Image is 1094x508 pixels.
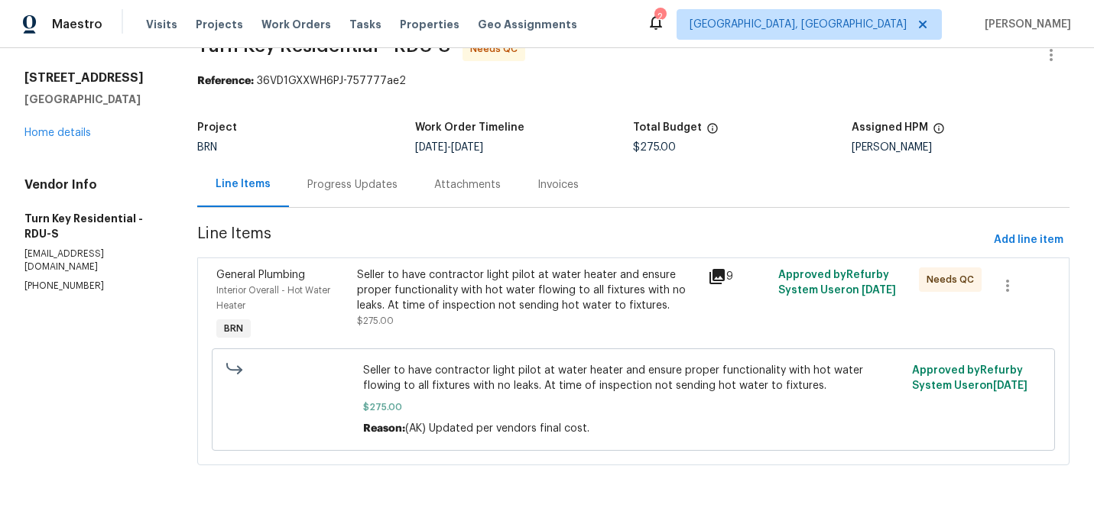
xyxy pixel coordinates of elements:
span: [GEOGRAPHIC_DATA], [GEOGRAPHIC_DATA] [690,17,907,32]
span: $275.00 [633,142,676,153]
span: Approved by Refurby System User on [912,365,1027,391]
span: General Plumbing [216,270,305,280]
span: BRN [218,321,249,336]
span: [DATE] [451,142,483,153]
span: Approved by Refurby System User on [778,270,896,296]
b: Reference: [197,76,254,86]
span: Seller to have contractor light pilot at water heater and ensure proper functionality with hot wa... [363,363,903,393]
p: [PHONE_NUMBER] [24,280,161,293]
span: Line Items [197,226,988,254]
div: Progress Updates [307,177,398,193]
span: Maestro [52,17,102,32]
h5: Project [197,122,237,133]
span: [DATE] [993,380,1027,391]
div: Invoices [537,177,579,193]
div: Seller to have contractor light pilot at water heater and ensure proper functionality with hot wa... [357,267,700,313]
h5: Total Budget [633,122,702,133]
a: Home details [24,128,91,138]
span: The total cost of line items that have been proposed by Opendoor. This sum includes line items th... [706,122,719,142]
span: Interior Overall - Hot Water Heater [216,286,330,310]
span: [PERSON_NAME] [979,17,1071,32]
span: [DATE] [862,285,896,296]
span: BRN [197,142,217,153]
span: [DATE] [415,142,447,153]
div: 9 [708,267,769,286]
h2: [STREET_ADDRESS] [24,70,161,86]
span: - [415,142,483,153]
span: Needs QC [927,272,980,287]
button: Add line item [988,226,1070,254]
span: Turn Key Residential - RDU-S [197,37,450,55]
span: $275.00 [357,316,394,325]
span: (AK) Updated per vendors final cost. [405,423,589,434]
span: The hpm assigned to this work order. [933,122,945,142]
span: Work Orders [261,17,331,32]
h4: Vendor Info [24,177,161,193]
span: Geo Assignments [478,17,577,32]
div: Attachments [434,177,501,193]
span: $275.00 [363,400,903,415]
span: Visits [146,17,177,32]
span: Projects [196,17,243,32]
div: [PERSON_NAME] [852,142,1070,153]
h5: Turn Key Residential - RDU-S [24,211,161,241]
h5: Assigned HPM [852,122,928,133]
span: Reason: [363,423,405,434]
h5: Work Order Timeline [415,122,524,133]
div: 2 [654,9,665,24]
span: Add line item [994,231,1063,250]
span: Properties [400,17,459,32]
p: [EMAIL_ADDRESS][DOMAIN_NAME] [24,248,161,273]
div: Line Items [216,176,271,192]
div: 36VD1GXXWH6PJ-757777ae2 [197,73,1070,89]
h5: [GEOGRAPHIC_DATA] [24,92,161,107]
span: Needs QC [470,41,524,57]
span: Tasks [349,19,381,30]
